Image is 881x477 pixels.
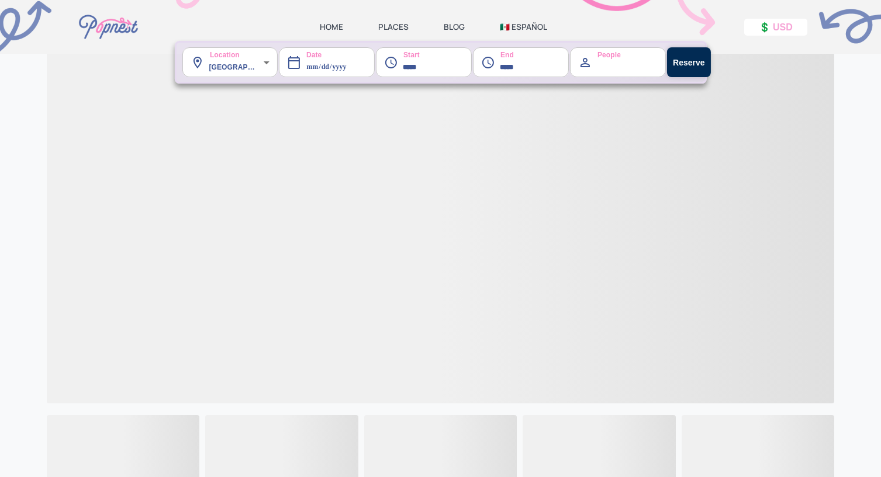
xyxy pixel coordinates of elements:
[287,42,322,60] label: Date
[578,42,621,60] label: People
[320,22,343,32] a: HOME
[481,42,514,60] label: End
[500,22,547,32] a: 🇲🇽 ESPAÑOL
[444,22,465,32] a: BLOG
[667,47,711,77] button: Reserve
[190,42,239,60] label: Location
[378,22,409,32] a: PLACES
[384,42,420,60] label: Start
[209,47,278,77] div: [GEOGRAPHIC_DATA] ([GEOGRAPHIC_DATA], [GEOGRAPHIC_DATA], [GEOGRAPHIC_DATA])
[744,19,807,36] button: 💲 USD
[673,58,705,67] strong: Reserve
